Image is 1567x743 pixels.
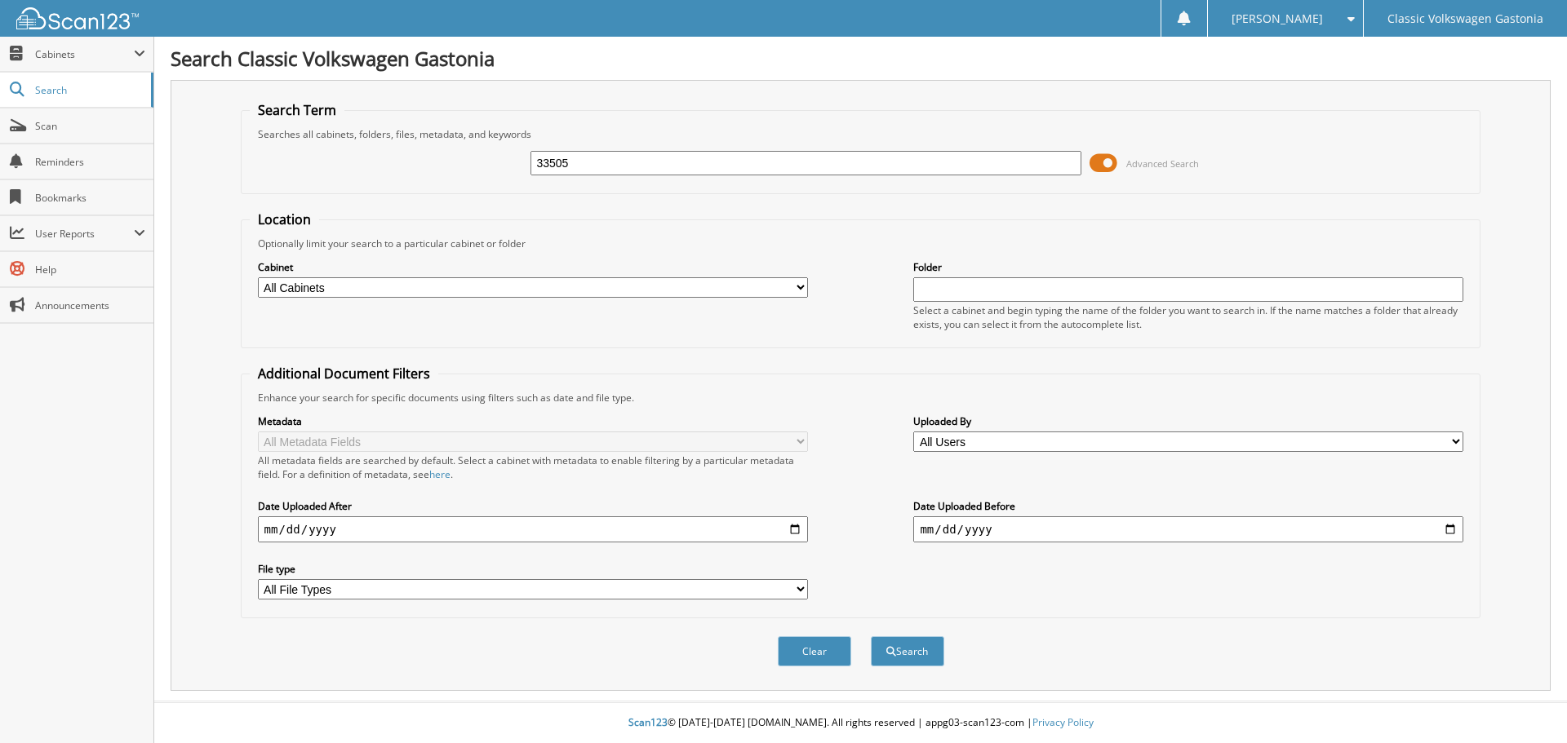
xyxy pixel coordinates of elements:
[871,636,944,666] button: Search
[913,260,1463,274] label: Folder
[35,47,134,61] span: Cabinets
[1126,157,1199,170] span: Advanced Search
[171,45,1551,72] h1: Search Classic Volkswagen Gastonia
[16,7,139,29] img: scan123-logo-white.svg
[35,191,145,205] span: Bookmarks
[429,467,451,481] a: here
[1387,14,1543,24] span: Classic Volkswagen Gastonia
[913,499,1463,513] label: Date Uploaded Before
[258,562,808,576] label: File type
[35,119,145,133] span: Scan
[258,260,808,274] label: Cabinet
[258,414,808,428] label: Metadata
[258,516,808,542] input: start
[913,414,1463,428] label: Uploaded By
[250,365,438,383] legend: Additional Document Filters
[250,237,1472,250] div: Optionally limit your search to a particular cabinet or folder
[250,391,1472,405] div: Enhance your search for specific documents using filters such as date and file type.
[913,516,1463,542] input: end
[778,636,851,666] button: Clear
[35,155,145,169] span: Reminders
[35,83,143,97] span: Search
[35,263,145,276] span: Help
[1232,14,1323,24] span: [PERSON_NAME]
[250,101,344,119] legend: Search Term
[913,303,1463,331] div: Select a cabinet and begin typing the name of the folder you want to search in. If the name match...
[258,499,808,513] label: Date Uploaded After
[250,127,1472,141] div: Searches all cabinets, folders, files, metadata, and keywords
[258,453,808,481] div: All metadata fields are searched by default. Select a cabinet with metadata to enable filtering b...
[35,227,134,241] span: User Reports
[154,703,1567,743] div: © [DATE]-[DATE] [DOMAIN_NAME]. All rights reserved | appg03-scan123-com |
[250,210,319,228] legend: Location
[1485,665,1567,743] iframe: Chat Widget
[1032,715,1094,729] a: Privacy Policy
[628,715,668,729] span: Scan123
[35,299,145,312] span: Announcements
